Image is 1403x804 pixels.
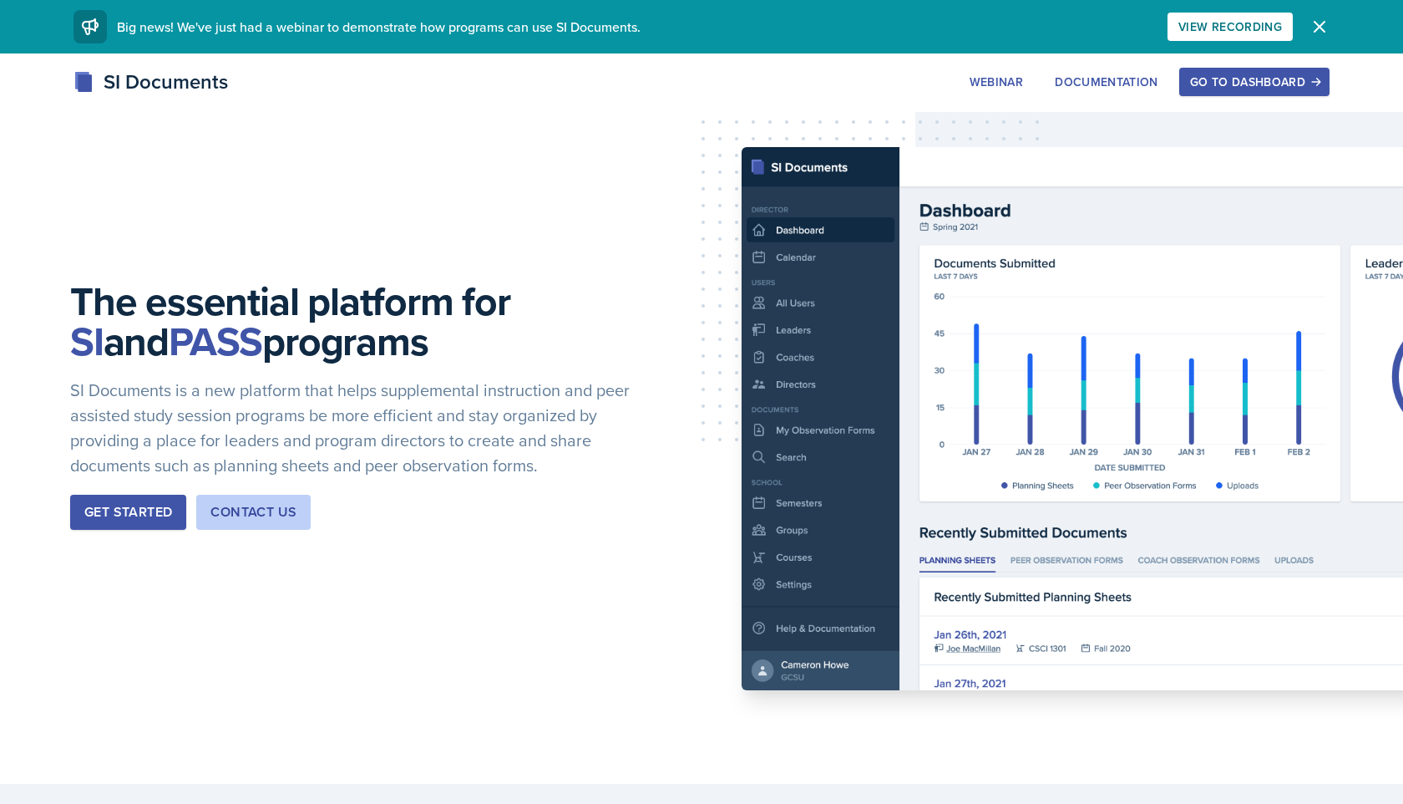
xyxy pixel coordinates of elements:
button: Documentation [1044,68,1169,96]
button: View Recording [1167,13,1293,41]
button: Go to Dashboard [1179,68,1330,96]
button: Webinar [959,68,1034,96]
div: Webinar [970,75,1023,89]
div: SI Documents [73,67,228,97]
span: Big news! We've just had a webinar to demonstrate how programs can use SI Documents. [117,18,641,36]
div: Documentation [1055,75,1158,89]
div: Get Started [84,502,172,522]
div: Go to Dashboard [1190,75,1319,89]
div: View Recording [1178,20,1282,33]
div: Contact Us [210,502,296,522]
button: Contact Us [196,495,311,530]
button: Get Started [70,495,186,530]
